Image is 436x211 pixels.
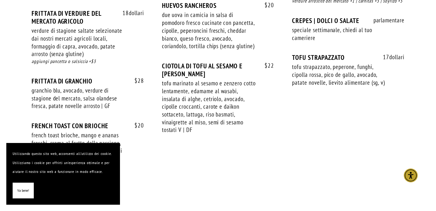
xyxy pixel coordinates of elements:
[13,151,112,174] font: Utilizzando questo sito web, acconsenti all'utilizzo dei cookie. Utilizziamo i cookie per offrirt...
[292,26,372,42] font: speciale settimanale, chiedi al tuo cameriere
[162,79,256,134] font: tofu marinato al sesamo e zenzero cotto lentamente, edamame al wasabi, insalata di alghe, cetriol...
[162,1,217,10] font: HUEVOS RANCHEROS
[383,53,389,61] font: 17
[292,53,344,62] font: TOFU STRAPAZZATO
[17,188,29,193] font: Va bene!
[134,122,138,129] font: $
[162,62,243,78] font: CIOTOLA DI TOFU AL SESAMO E [PERSON_NAME]
[138,77,144,84] font: 28
[13,183,34,199] button: Va bene!
[373,16,404,24] font: parlamentare
[32,27,122,58] font: verdure di stagione saltate selezionate dai nostri mercati agricoli locali, formaggio di capra, a...
[265,1,268,9] font: $
[138,122,144,129] font: 20
[292,16,359,25] font: CREPES | DOLCI O SALATE
[129,9,144,17] font: dollari
[32,77,93,85] font: FRITTATA DI GRANCHIO
[389,53,404,61] font: dollari
[265,62,268,69] font: $
[134,77,138,84] font: $
[32,131,122,162] font: french toast brioche, mango e ananas freschi, crema al frutto della passione, panna montata fatta...
[122,9,129,17] font: 18
[32,87,117,110] font: granchio blu, avocado, verdure di stagione del mercato, salsa olandese fresca, patate novelle arr...
[32,9,101,26] font: FRITTATA DI VERDURE DEL MERCATO AGRICOLO
[292,63,385,86] font: tofu strapazzato, peperone, funghi, cipolla rossa, pico de gallo, avocado, patate novelle, lievit...
[268,62,274,69] font: 22
[32,58,96,64] font: aggiungi pancetta o salsiccia +$3
[404,168,418,182] div: Accessibilità Menu
[6,143,120,205] section: Banner dei cookie
[162,11,255,50] font: due uova in camicia in salsa di pomodoro fresco cucinate con pancetta, cipolle, peperoncini fresc...
[32,122,108,130] font: FRENCH TOAST CON BRIOCHE
[268,1,274,9] font: 20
